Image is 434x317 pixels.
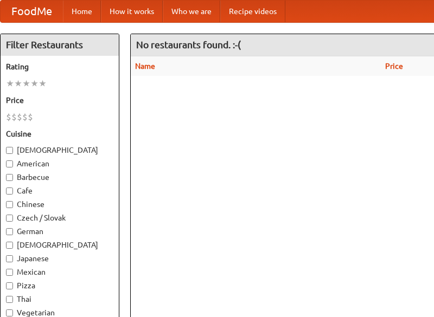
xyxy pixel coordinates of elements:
label: Thai [6,294,113,305]
label: Pizza [6,280,113,291]
h5: Cuisine [6,128,113,139]
h5: Rating [6,61,113,72]
label: Barbecue [6,172,113,183]
li: ★ [14,77,22,89]
label: Chinese [6,199,113,210]
li: $ [11,111,17,123]
label: Mexican [6,267,113,277]
label: Czech / Slovak [6,212,113,223]
input: American [6,160,13,167]
input: German [6,228,13,235]
li: $ [17,111,22,123]
a: Name [135,62,155,70]
input: Mexican [6,269,13,276]
input: Barbecue [6,174,13,181]
a: How it works [101,1,163,22]
input: Cafe [6,187,13,195]
label: American [6,158,113,169]
a: FoodMe [1,1,63,22]
li: ★ [6,77,14,89]
input: Japanese [6,255,13,262]
input: Pizza [6,282,13,289]
a: Recipe videos [220,1,285,22]
h4: Filter Restaurants [1,34,119,56]
label: Japanese [6,253,113,264]
input: Thai [6,296,13,303]
li: ★ [22,77,30,89]
a: Price [385,62,403,70]
li: $ [28,111,33,123]
input: [DEMOGRAPHIC_DATA] [6,147,13,154]
input: Vegetarian [6,309,13,316]
h5: Price [6,95,113,106]
li: $ [22,111,28,123]
a: Who we are [163,1,220,22]
li: $ [6,111,11,123]
a: Home [63,1,101,22]
li: ★ [39,77,47,89]
ng-pluralize: No restaurants found. :-( [136,40,241,50]
label: Cafe [6,185,113,196]
input: Chinese [6,201,13,208]
input: Czech / Slovak [6,215,13,222]
li: ★ [30,77,39,89]
label: [DEMOGRAPHIC_DATA] [6,240,113,250]
label: German [6,226,113,237]
label: [DEMOGRAPHIC_DATA] [6,145,113,156]
input: [DEMOGRAPHIC_DATA] [6,242,13,249]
